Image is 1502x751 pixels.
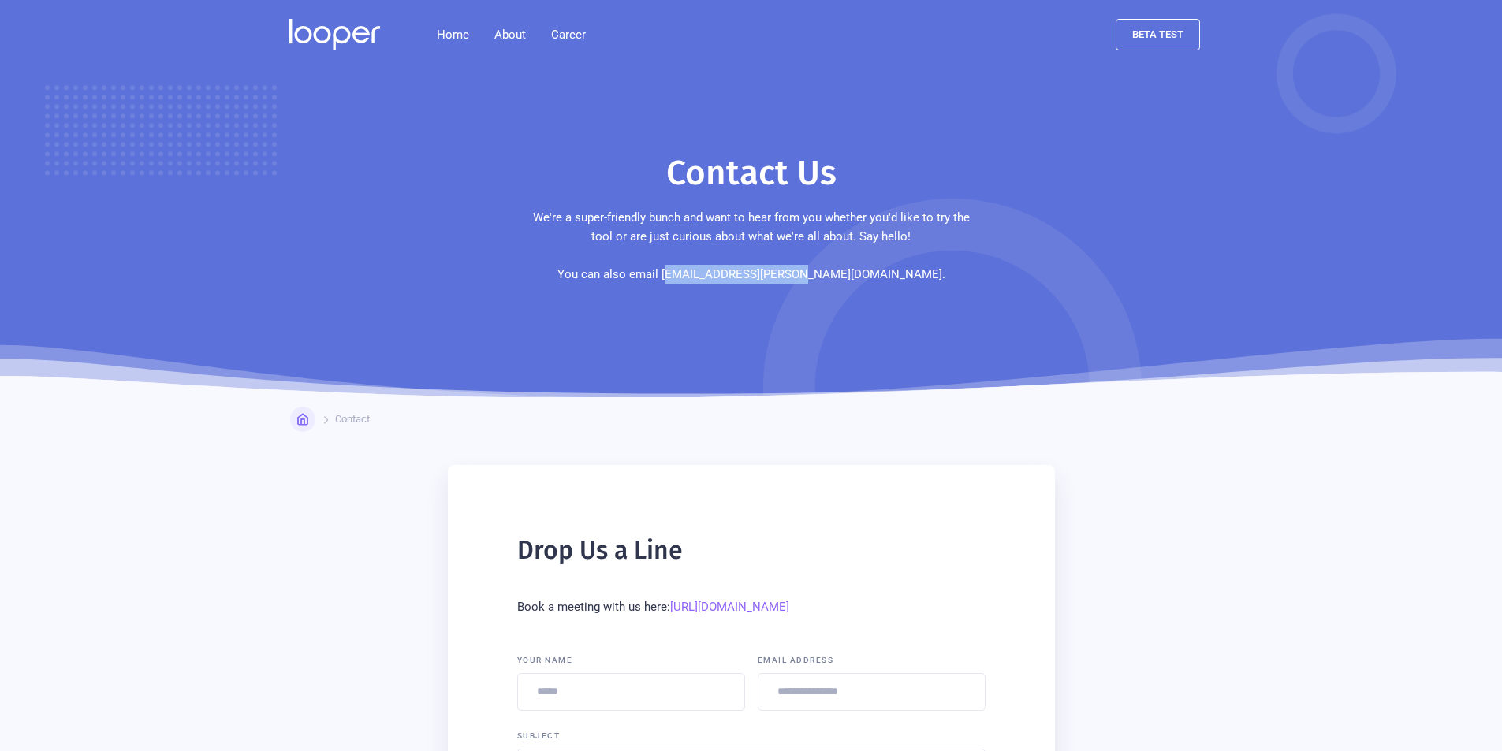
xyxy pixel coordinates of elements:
a: Home [290,407,315,432]
label: Email Address [758,654,986,667]
label: Subject [517,730,986,742]
div: Contact [335,413,370,426]
a: beta test [1116,19,1200,50]
a: [URL][DOMAIN_NAME] [670,600,789,614]
a: Career [539,19,598,50]
h2: Drop Us a Line [517,534,986,566]
a: Home [424,19,482,50]
h1: Contact Us [666,151,837,195]
p: We're a super-friendly bunch and want to hear from you whether you'd like to try the tool or are ... [527,208,976,284]
div: Book a meeting with us here: ‍ [517,578,986,635]
label: Your Name [517,654,745,667]
div: Home [315,413,341,426]
div: About [494,25,526,44]
div: About [482,19,539,50]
